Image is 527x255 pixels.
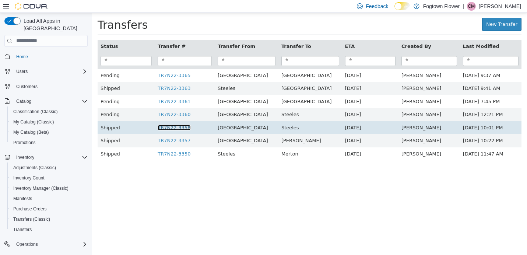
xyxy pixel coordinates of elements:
span: My Catalog (Beta) [13,129,49,135]
span: Inventory [13,153,88,162]
span: CM [468,2,475,11]
td: [DATE] [250,69,306,82]
span: Inventory Manager (Classic) [13,185,68,191]
span: Inventory [16,154,34,160]
td: [DATE] 7:45 PM [368,82,429,95]
td: [DATE] 11:47 AM [368,135,429,148]
span: Purchase Orders [13,206,47,212]
span: Manifests [10,194,88,203]
td: Pending [6,95,63,108]
td: [DATE] [250,121,306,135]
span: Catalog [13,97,88,106]
a: Transfers [10,225,35,234]
span: Operations [16,241,38,247]
button: Transfers [7,224,91,235]
td: [DATE] 9:41 AM [368,69,429,82]
button: Catalog [1,96,91,106]
span: Finch [189,125,229,130]
span: Midtown [189,73,240,78]
span: Home [16,54,28,60]
span: Operations [13,240,88,249]
button: Purchase Orders [7,204,91,214]
a: Inventory Manager (Classic) [10,184,71,193]
span: Users [16,69,28,74]
td: [DATE] 10:01 PM [368,108,429,122]
button: Transfer # [66,30,95,37]
button: Home [1,51,91,62]
span: North York [189,60,240,65]
p: Fogtown Flower [423,2,460,11]
span: Steeles [189,99,207,104]
span: Steeles [126,138,143,144]
span: Dan Foster [309,99,349,104]
td: Shipped [6,69,63,82]
button: Classification (Classic) [7,106,91,117]
span: Steeles [189,112,207,118]
button: ETA [253,30,264,37]
span: Alister Crichton [309,112,349,118]
span: Merton [189,138,206,144]
a: TR7N22-3360 [66,99,98,104]
span: Transfers [6,6,56,18]
a: Promotions [10,138,39,147]
span: Load All Apps in [GEOGRAPHIC_DATA] [21,17,88,32]
div: Cameron McCrae [467,2,476,11]
td: Shipped [6,135,63,148]
span: Inventory Count [10,174,88,182]
span: Purchase Orders [10,205,88,213]
span: Catalog [16,98,31,104]
span: Transfers (Classic) [10,215,88,224]
button: Users [13,67,31,76]
span: Steeles [126,73,143,78]
button: Operations [13,240,41,249]
button: My Catalog (Beta) [7,127,91,137]
a: Home [13,52,31,61]
img: Cova [15,3,48,10]
button: Inventory [1,152,91,163]
td: [DATE] [250,82,306,95]
a: Manifests [10,194,35,203]
span: Home [13,52,88,61]
button: Transfer To [189,30,221,37]
a: Transfers (Classic) [10,215,53,224]
td: [DATE] [250,56,306,69]
a: Inventory Count [10,174,48,182]
span: Mount Pleasant [126,125,176,130]
a: Customers [13,82,41,91]
td: [DATE] 9:37 AM [368,56,429,69]
span: Kevon Neiven [309,60,349,65]
span: My Catalog (Classic) [13,119,54,125]
span: Adjustments (Classic) [13,165,56,171]
td: Pending [6,56,63,69]
button: Customers [1,81,91,92]
a: TR7N22-3358 [66,112,98,118]
td: [DATE] 12:21 PM [368,95,429,108]
span: Adjustments (Classic) [10,163,88,172]
a: TR7N22-3350 [66,138,98,144]
span: Mount Pleasant [126,99,176,104]
button: Transfer From [126,30,165,37]
span: Sina Sabetghadam [309,86,349,91]
span: Manifests [13,196,32,202]
span: Classification (Classic) [10,107,88,116]
span: My Catalog (Beta) [10,128,88,137]
span: Transfers [10,225,88,234]
td: Shipped [6,108,63,122]
p: | [463,2,464,11]
button: My Catalog (Classic) [7,117,91,127]
span: Inventory Count [13,175,45,181]
span: Midtown [126,112,176,118]
button: Catalog [13,97,34,106]
span: Promotions [10,138,88,147]
button: Promotions [7,137,91,148]
a: Purchase Orders [10,205,50,213]
button: Manifests [7,193,91,204]
td: [DATE] [250,95,306,108]
button: Operations [1,239,91,249]
button: Last Modified [371,30,409,37]
button: Adjustments (Classic) [7,163,91,173]
a: My Catalog (Beta) [10,128,52,137]
td: [DATE] [250,135,306,148]
span: Promotions [13,140,36,146]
